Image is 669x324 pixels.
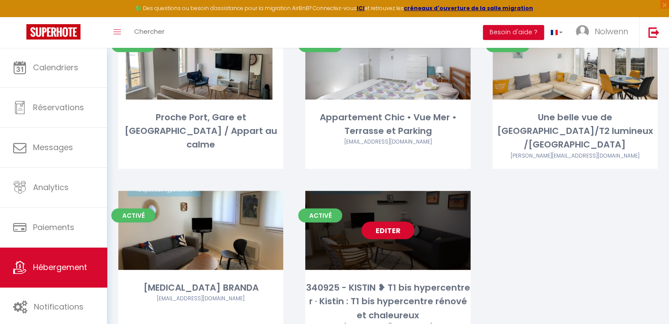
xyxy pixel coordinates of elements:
a: Editer [362,222,414,239]
span: Paiements [33,222,74,233]
div: Une belle vue de [GEOGRAPHIC_DATA]/T2 lumineux /[GEOGRAPHIC_DATA] [493,111,658,152]
button: Besoin d'aide ? [483,25,544,40]
span: Analytics [33,182,69,193]
div: Airbnb [305,138,470,146]
span: Réservations [33,102,84,113]
img: logout [648,27,659,38]
img: ... [576,25,589,38]
div: Airbnb [493,152,658,160]
span: Activé [298,209,342,223]
img: Super Booking [26,24,80,40]
span: Chercher [134,27,165,36]
a: ICI [357,4,365,12]
a: Chercher [128,17,171,48]
span: Notifications [34,301,84,312]
a: ... Nolwenn [569,17,639,48]
div: Proche Port, Gare et [GEOGRAPHIC_DATA] / Appart au calme [118,111,283,152]
span: Hébergement [33,262,87,273]
div: Airbnb [118,295,283,303]
span: Calendriers [33,62,78,73]
span: Activé [111,209,155,223]
span: Nolwenn [595,26,628,37]
div: Appartement Chic • Vue Mer • Terrasse et Parking [305,111,470,138]
button: Ouvrir le widget de chat LiveChat [7,4,33,30]
a: créneaux d'ouverture de la salle migration [404,4,533,12]
div: [MEDICAL_DATA] BRANDA [118,281,283,295]
div: 340925 - KISTIN ❥ T1 bis hypercentre r · Kistin : T1 bis hypercentre rénové et chaleureux [305,281,470,322]
span: Messages [33,142,73,153]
